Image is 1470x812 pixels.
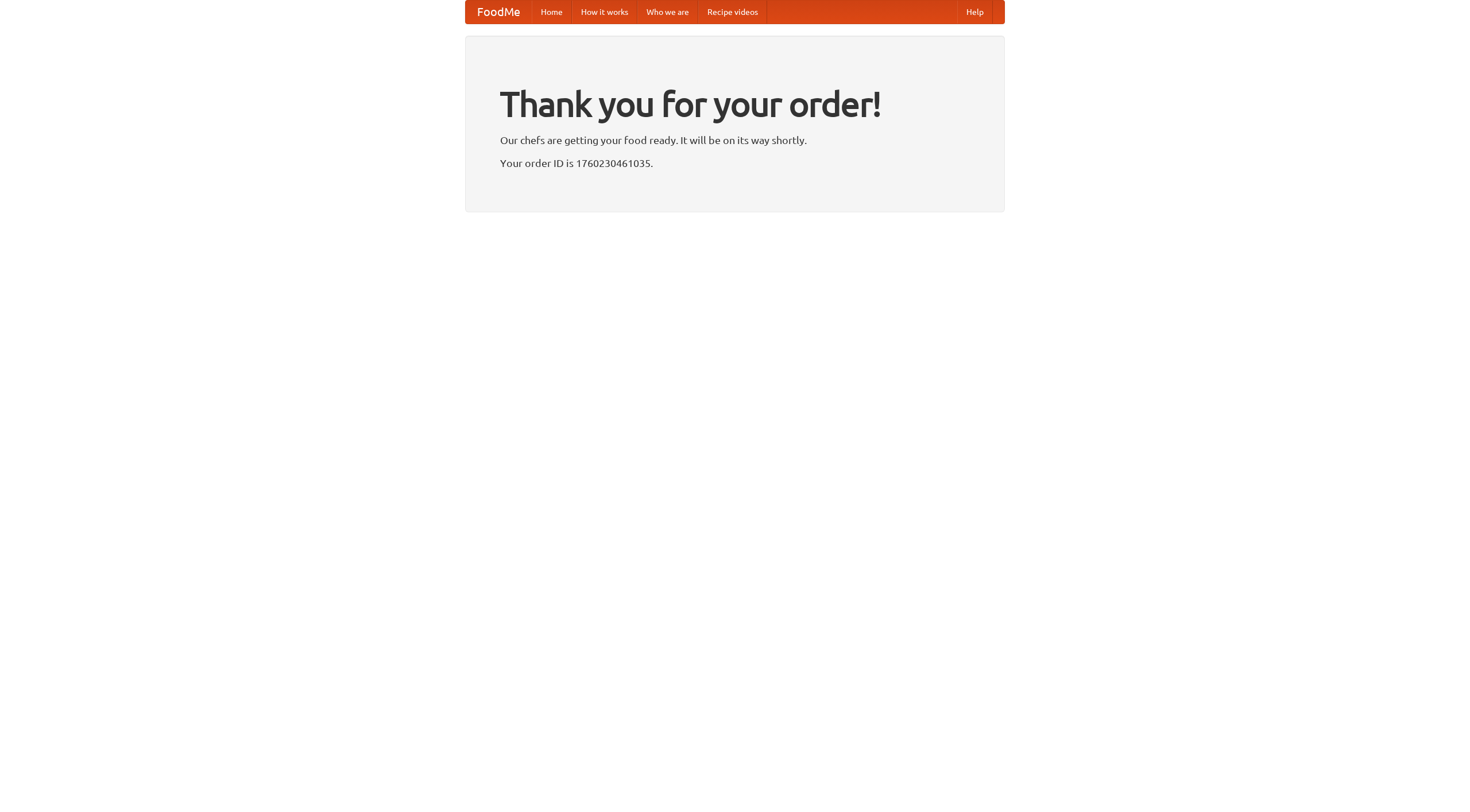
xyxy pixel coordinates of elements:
a: Who we are [637,1,698,24]
a: Recipe videos [698,1,767,24]
a: How it works [572,1,637,24]
a: FoodMe [466,1,532,24]
a: Help [957,1,993,24]
p: Your order ID is 1760230461035. [500,154,970,172]
p: Our chefs are getting your food ready. It will be on its way shortly. [500,131,970,149]
h1: Thank you for your order! [500,76,970,131]
a: Home [532,1,572,24]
